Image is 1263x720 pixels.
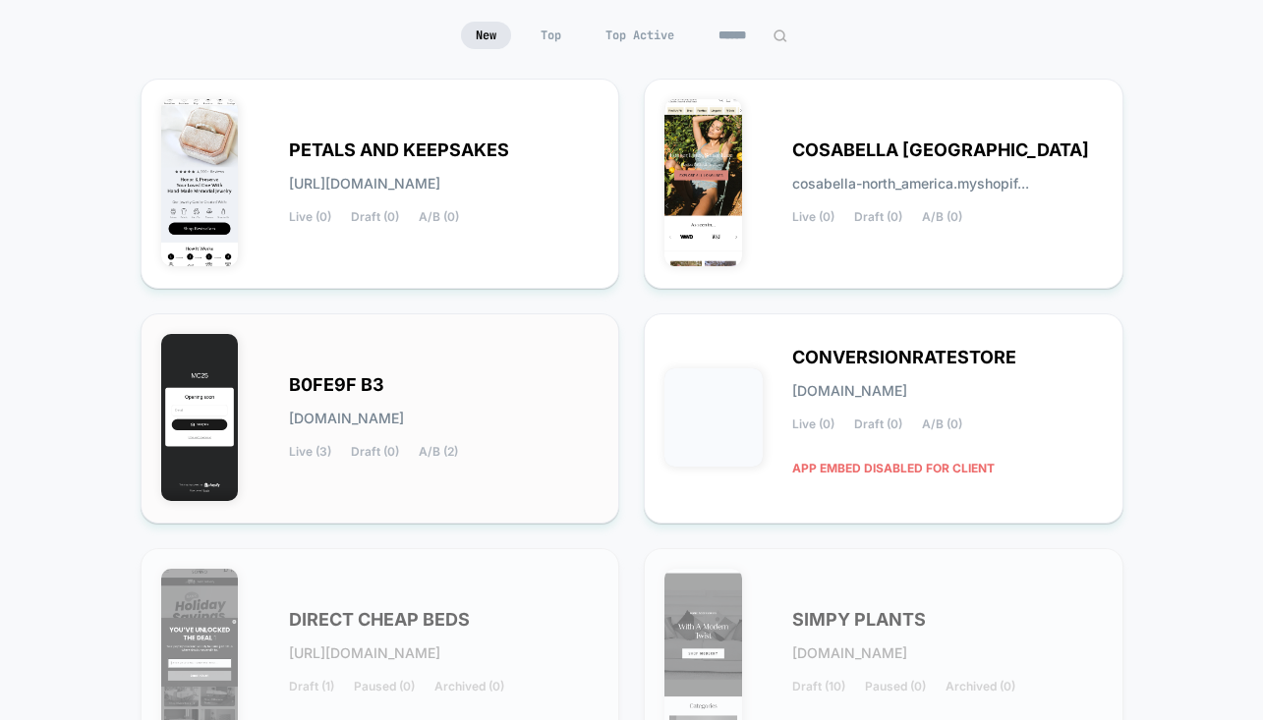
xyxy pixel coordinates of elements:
[792,417,834,431] span: Live (0)
[792,143,1089,157] span: COSABELLA [GEOGRAPHIC_DATA]
[289,445,331,459] span: Live (3)
[161,99,239,266] img: PETALS_AND_KEEPSAKES
[419,445,458,459] span: A/B (2)
[792,177,1029,191] span: cosabella-north_america.myshopif...
[792,384,907,398] span: [DOMAIN_NAME]
[664,368,763,467] img: CONVERSIONRATESTORE
[792,646,907,660] span: [DOMAIN_NAME]
[792,210,834,224] span: Live (0)
[289,210,331,224] span: Live (0)
[434,680,504,693] span: Archived (0)
[922,210,962,224] span: A/B (0)
[289,613,470,627] span: DIRECT CHEAP BEDS
[351,210,399,224] span: Draft (0)
[664,99,742,266] img: COSABELLA_NORTH_AMERICA
[289,646,440,660] span: [URL][DOMAIN_NAME]
[792,451,995,485] span: APP EMBED DISABLED FOR CLIENT
[161,334,239,501] img: B0FE9F_B3
[289,412,404,425] span: [DOMAIN_NAME]
[773,28,787,43] img: edit
[922,417,962,431] span: A/B (0)
[289,378,384,392] span: B0FE9F B3
[854,210,902,224] span: Draft (0)
[289,680,334,693] span: Draft (1)
[351,445,399,459] span: Draft (0)
[461,22,511,49] span: New
[591,22,689,49] span: Top Active
[865,680,926,693] span: Paused (0)
[792,680,845,693] span: Draft (10)
[419,210,459,224] span: A/B (0)
[946,680,1015,693] span: Archived (0)
[854,417,902,431] span: Draft (0)
[526,22,576,49] span: Top
[289,143,509,157] span: PETALS AND KEEPSAKES
[289,177,440,191] span: [URL][DOMAIN_NAME]
[354,680,415,693] span: Paused (0)
[792,613,926,627] span: SIMPY PLANTS
[792,351,1016,364] span: CONVERSIONRATESTORE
